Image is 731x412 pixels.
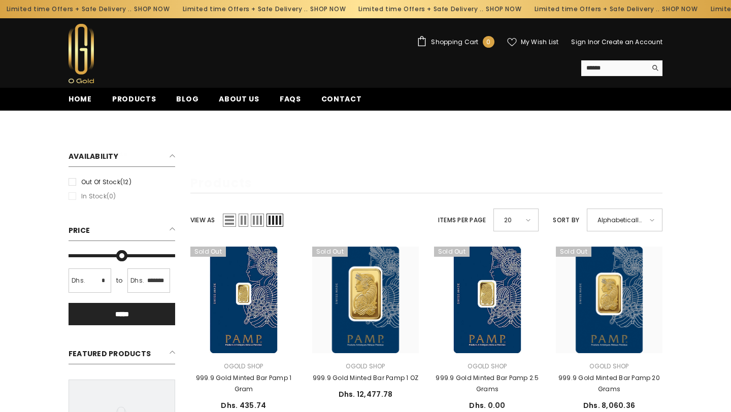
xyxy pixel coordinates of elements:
a: 999.9 Gold Minted Bar Pamp 1 OZ [312,247,419,353]
span: Sold out [312,247,348,257]
span: 0 [486,37,490,48]
span: List [223,214,236,227]
span: Grid 3 [251,214,264,227]
a: 999.9 Gold Minted Bar Pamp 2.5 Grams [434,247,541,353]
label: View as [190,215,215,226]
a: Home [69,149,87,160]
span: Availability [69,151,118,161]
span: Dhs. 12,477.78 [339,389,393,399]
a: 999.9 Gold Minted Bar Pamp 1 Gram [190,372,297,395]
span: 20 [504,213,519,227]
span: FAQs [280,94,301,104]
span: Alphabetically, A-Z [597,213,643,227]
span: Sold out [434,247,470,257]
nav: breadcrumbs [69,131,662,163]
a: SHOP NOW [310,4,346,15]
label: Items per page [438,215,486,226]
a: 999.9 Gold Minted Bar Pamp 1 Gram [190,247,297,353]
button: Search [647,60,662,76]
span: Blog [176,94,198,104]
span: Home [69,94,92,104]
span: Dhs. [130,275,144,286]
div: Limited time Offers + Safe Delivery .. [528,1,704,17]
span: Sold out [190,247,226,257]
a: Home [58,93,102,111]
span: to [113,275,125,286]
span: Products [112,94,156,104]
span: My Wish List [521,39,559,45]
a: My Wish List [507,38,559,47]
img: Ogold Shop [69,24,94,83]
span: About us [219,94,259,104]
a: 999.9 Gold Minted Bar Pamp 20 Grams [556,372,662,395]
a: Sign In [571,38,593,46]
a: About us [209,93,270,111]
a: SHOP NOW [134,4,170,15]
summary: Search [581,60,662,76]
span: Dhs. 8,060.36 [583,400,636,410]
div: Limited time Offers + Safe Delivery .. [352,1,528,17]
a: FAQs [270,93,311,111]
a: 999.9 Gold Minted Bar Pamp 20 Grams [556,247,662,353]
div: 20 [493,209,539,231]
span: or [593,38,600,46]
label: Sort by [553,215,579,226]
a: Contact [311,93,372,111]
div: Limited time Offers + Safe Delivery .. [176,1,352,17]
div: Alphabetically, A-Z [587,209,662,231]
span: Shopping Cart [431,39,478,45]
a: Ogold Shop [589,362,628,370]
span: Grid 2 [239,214,248,227]
span: Contact [321,94,362,104]
h1: Products [190,176,662,191]
span: Price [69,225,90,235]
a: 999.9 Gold Minted Bar Pamp 1 OZ [312,372,419,384]
span: Dhs. 0.00 [469,400,506,410]
a: Shopping Cart [417,36,494,48]
span: Sold out [556,247,591,257]
a: SHOP NOW [662,4,697,15]
span: Dhs. 435.74 [221,400,266,410]
span: (12) [120,178,131,186]
a: Ogold Shop [224,362,263,370]
a: Blog [166,93,209,111]
a: Ogold Shop [468,362,507,370]
a: SHOP NOW [486,4,522,15]
a: 999.9 Gold Minted Bar Pamp 2.5 Grams [434,372,541,395]
h2: Featured Products [69,346,175,364]
a: Ogold Shop [346,362,385,370]
a: Create an Account [602,38,662,46]
a: Products [102,93,167,111]
span: Grid 4 [267,214,283,227]
label: Out of stock [69,177,175,188]
span: Dhs. [72,275,85,286]
a: Products [99,150,127,158]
